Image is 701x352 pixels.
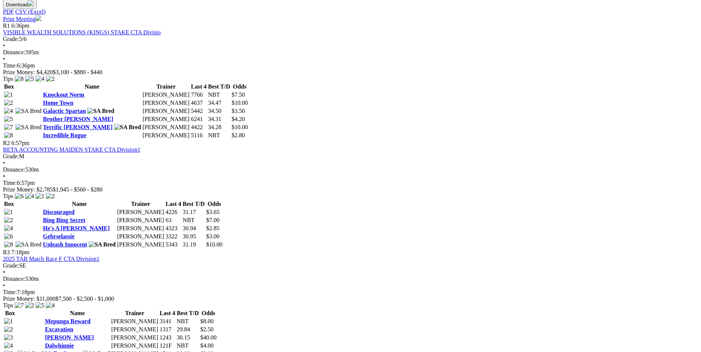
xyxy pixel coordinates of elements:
[43,241,87,248] a: Unleash Innocent
[182,241,205,248] td: 31.19
[15,193,24,200] img: 6
[43,124,112,130] a: Terrific [PERSON_NAME]
[3,49,25,55] span: Distance:
[182,233,205,240] td: 30.95
[200,334,217,341] span: $40.00
[43,209,74,215] a: Discouraged
[206,225,220,231] span: $2.85
[25,193,34,200] img: 4
[3,42,5,49] span: •
[176,342,199,349] td: NBT
[3,166,698,173] div: 530m
[208,91,231,99] td: NBT
[200,318,214,324] span: $8.00
[142,83,190,90] th: Trainer
[142,132,190,139] td: [PERSON_NAME]
[3,153,698,160] div: M
[206,217,220,223] span: $7.00
[191,83,207,90] th: Last 4
[4,209,13,215] img: 1
[53,186,103,193] span: $1,945 - $560 - $280
[43,225,109,231] a: He's A [PERSON_NAME]
[117,217,164,224] td: [PERSON_NAME]
[87,108,114,114] img: SA Bred
[142,91,190,99] td: [PERSON_NAME]
[3,249,10,255] span: R3
[46,302,55,309] img: 4
[200,310,217,317] th: Odds
[232,108,245,114] span: $3.50
[4,225,13,232] img: 4
[114,124,141,131] img: SA Bred
[165,233,181,240] td: 3322
[15,302,24,309] img: 7
[165,241,181,248] td: 5343
[5,310,15,316] span: Box
[182,200,205,208] th: Best T/D
[3,276,25,282] span: Distance:
[3,69,698,76] div: Prize Money: $4,420
[3,140,10,146] span: R2
[191,124,207,131] td: 4422
[191,91,207,99] td: 7766
[53,69,103,75] span: $3,100 - $880 - $440
[3,296,698,302] div: Prize Money: $11,000
[25,76,34,82] img: 5
[43,132,86,138] a: Incredible Rogue
[3,23,10,29] span: R1
[182,208,205,216] td: 31.17
[28,0,34,6] img: download.svg
[3,180,17,186] span: Time:
[3,180,698,186] div: 6:57pm
[46,193,55,200] img: 2
[142,124,190,131] td: [PERSON_NAME]
[35,302,44,309] img: 5
[4,318,13,325] img: 1
[3,269,5,275] span: •
[3,282,5,289] span: •
[4,116,13,122] img: 5
[4,201,14,207] span: Box
[16,241,42,248] img: SA Bred
[43,217,85,223] a: Bing Bing Secret
[117,241,164,248] td: [PERSON_NAME]
[25,302,34,309] img: 2
[3,62,698,69] div: 6:36pm
[35,193,44,200] img: 1
[176,326,199,333] td: 29.84
[4,92,13,98] img: 1
[4,233,13,240] img: 6
[165,217,181,224] td: 63
[232,100,248,106] span: $10.00
[117,225,164,232] td: [PERSON_NAME]
[3,256,99,262] a: 2025 TAB Match Race F CTA Division1
[117,233,164,240] td: [PERSON_NAME]
[111,310,159,317] th: Trainer
[159,326,176,333] td: 1317
[232,132,245,138] span: $2.80
[232,124,248,130] span: $10.00
[208,83,231,90] th: Best T/D
[176,334,199,341] td: 30.15
[208,107,231,115] td: 34.50
[46,76,55,82] img: 2
[45,326,73,332] a: Excavation
[111,326,159,333] td: [PERSON_NAME]
[208,132,231,139] td: NBT
[3,56,5,62] span: •
[206,209,220,215] span: $3.65
[200,342,214,349] span: $4.00
[3,193,13,199] span: Tips
[4,132,13,139] img: 8
[111,342,159,349] td: [PERSON_NAME]
[3,36,698,42] div: 5/6
[3,262,698,269] div: SE
[35,15,41,21] img: printer.svg
[232,116,245,122] span: $4.20
[165,208,181,216] td: 4226
[4,334,13,341] img: 3
[89,241,116,248] img: SA Bred
[4,342,13,349] img: 4
[3,62,17,69] span: Time:
[15,76,24,82] img: 8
